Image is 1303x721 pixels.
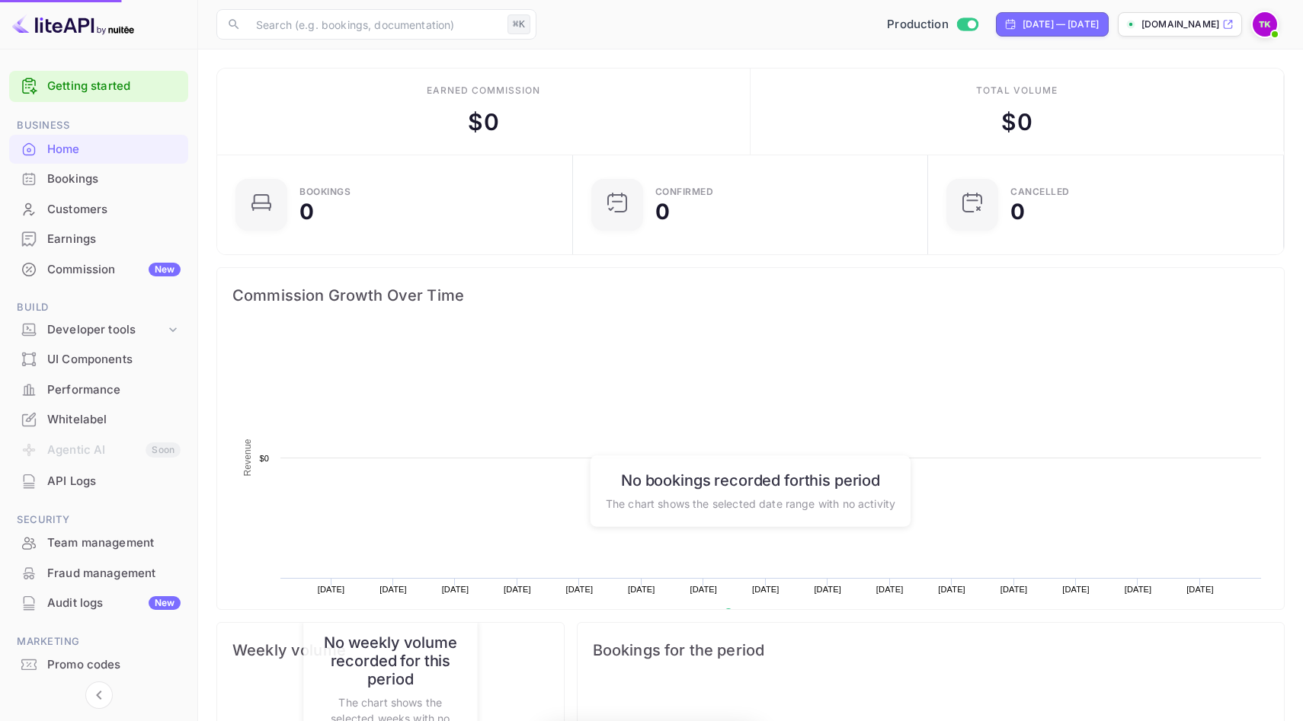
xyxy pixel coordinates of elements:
text: [DATE] [938,585,965,594]
a: Performance [9,375,188,404]
text: [DATE] [1186,585,1214,594]
div: Performance [47,381,181,399]
div: CommissionNew [9,255,188,285]
div: Audit logs [47,595,181,612]
text: [DATE] [814,585,841,594]
div: 0 [655,201,670,222]
text: Revenue [738,608,777,619]
text: [DATE] [752,585,780,594]
div: Home [9,135,188,164]
text: [DATE] [566,585,594,594]
div: Earnings [47,231,181,248]
span: Weekly volume [232,638,549,662]
div: Home [47,141,181,158]
div: Audit logsNew [9,589,188,618]
div: Customers [9,195,188,225]
span: Bookings for the period [593,638,1269,662]
div: Promo codes [9,650,188,680]
div: Performance [9,375,188,405]
div: Bookings [47,171,181,188]
div: $ 0 [468,105,498,139]
text: [DATE] [876,585,904,594]
div: Whitelabel [47,411,181,429]
span: Commission Growth Over Time [232,283,1269,308]
div: Team management [9,528,188,558]
div: Confirmed [655,187,714,196]
a: Audit logsNew [9,589,188,617]
h6: No bookings recorded for this period [606,471,895,489]
a: CommissionNew [9,255,188,283]
span: Production [887,16,949,33]
div: Customers [47,201,181,219]
div: Developer tools [47,321,165,339]
div: Getting started [9,71,188,102]
text: $0 [259,454,269,463]
div: UI Components [47,351,181,368]
div: Bookings [299,187,351,196]
div: API Logs [9,467,188,496]
text: [DATE] [690,585,717,594]
div: Commission [47,261,181,279]
img: Thakur Karan [1253,12,1277,37]
div: New [149,596,181,610]
a: Getting started [47,78,181,95]
div: Earnings [9,225,188,254]
a: Bookings [9,164,188,193]
text: [DATE] [628,585,655,594]
text: [DATE] [379,585,407,594]
p: [DOMAIN_NAME] [1141,18,1219,31]
div: Fraud management [9,559,188,589]
div: 0 [299,201,314,222]
div: Whitelabel [9,405,188,435]
a: Fraud management [9,559,188,587]
a: Team management [9,528,188,557]
text: Revenue [242,439,253,476]
div: API Logs [47,473,181,490]
text: [DATE] [442,585,469,594]
span: Security [9,512,188,528]
p: The chart shows the selected date range with no activity [606,495,895,511]
a: Home [9,135,188,163]
div: Earned commission [427,84,539,97]
a: API Logs [9,467,188,495]
h6: No weekly volume recorded for this period [319,633,462,688]
a: Earnings [9,225,188,253]
div: Total volume [976,84,1058,97]
a: UI Components [9,345,188,373]
text: [DATE] [1000,585,1028,594]
span: Marketing [9,633,188,650]
text: [DATE] [504,585,531,594]
div: $ 0 [1001,105,1032,139]
span: Build [9,299,188,316]
div: UI Components [9,345,188,375]
div: Promo codes [47,656,181,674]
div: Switch to Sandbox mode [881,16,984,33]
button: Collapse navigation [85,681,113,709]
div: 0 [1010,201,1025,222]
a: Whitelabel [9,405,188,433]
div: Fraud management [47,565,181,582]
text: [DATE] [318,585,345,594]
div: Bookings [9,164,188,194]
div: [DATE] — [DATE] [1023,18,1099,31]
input: Search (e.g. bookings, documentation) [247,9,501,40]
text: [DATE] [1062,585,1090,594]
span: Business [9,117,188,134]
div: Team management [47,534,181,552]
div: New [149,263,181,276]
text: [DATE] [1125,585,1152,594]
a: Customers [9,195,188,223]
div: CANCELLED [1010,187,1070,196]
img: LiteAPI logo [12,12,134,37]
div: Developer tools [9,317,188,343]
div: ⌘K [507,14,530,34]
a: Promo codes [9,650,188,678]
